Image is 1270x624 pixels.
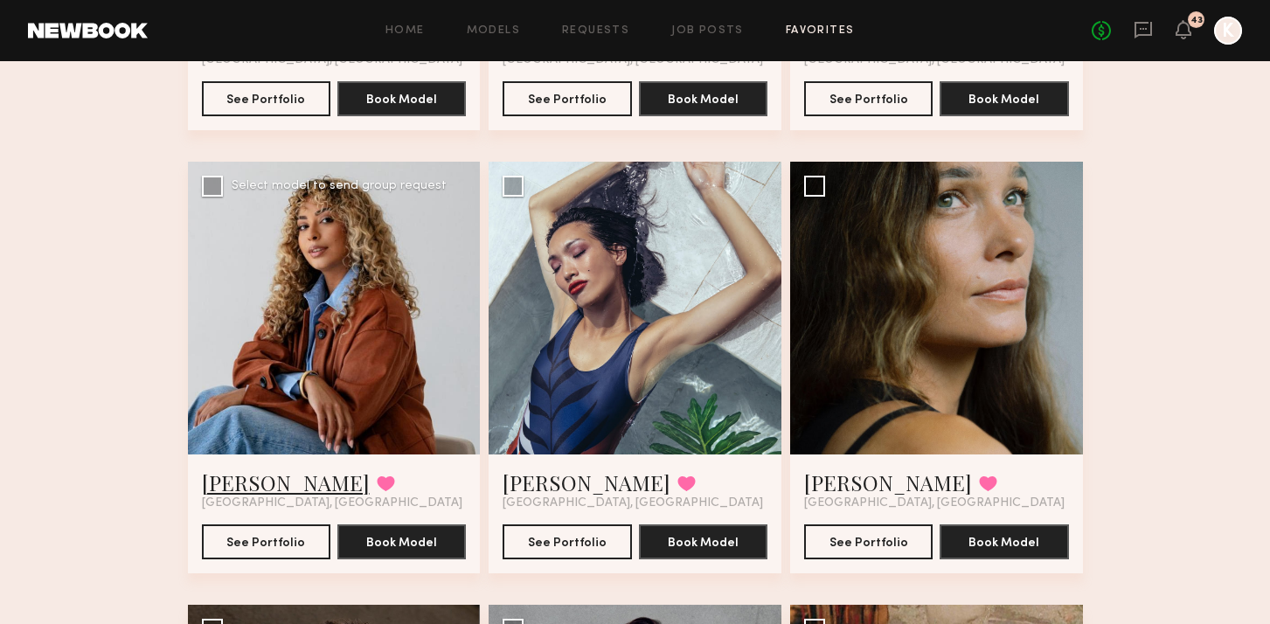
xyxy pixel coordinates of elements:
a: Job Posts [671,25,744,37]
button: Book Model [639,524,767,559]
div: Select model to send group request [232,180,447,192]
button: See Portfolio [202,81,330,116]
a: [PERSON_NAME] [503,468,670,496]
a: Book Model [639,91,767,106]
a: Book Model [337,534,466,549]
a: Requests [562,25,629,37]
span: [GEOGRAPHIC_DATA], [GEOGRAPHIC_DATA] [503,496,763,510]
button: Book Model [337,81,466,116]
button: See Portfolio [804,81,933,116]
button: Book Model [940,81,1068,116]
button: See Portfolio [503,524,631,559]
button: See Portfolio [202,524,330,559]
button: See Portfolio [503,81,631,116]
button: Book Model [940,524,1068,559]
span: [GEOGRAPHIC_DATA], [GEOGRAPHIC_DATA] [804,496,1065,510]
a: [PERSON_NAME] [202,468,370,496]
a: Home [385,25,425,37]
button: Book Model [639,81,767,116]
a: Book Model [337,91,466,106]
a: Book Model [940,534,1068,549]
a: Book Model [940,91,1068,106]
button: See Portfolio [804,524,933,559]
a: [PERSON_NAME] [804,468,972,496]
a: K [1214,17,1242,45]
span: [GEOGRAPHIC_DATA], [GEOGRAPHIC_DATA] [202,496,462,510]
a: Models [467,25,520,37]
button: Book Model [337,524,466,559]
a: Book Model [639,534,767,549]
div: 43 [1190,16,1203,25]
a: Favorites [786,25,855,37]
